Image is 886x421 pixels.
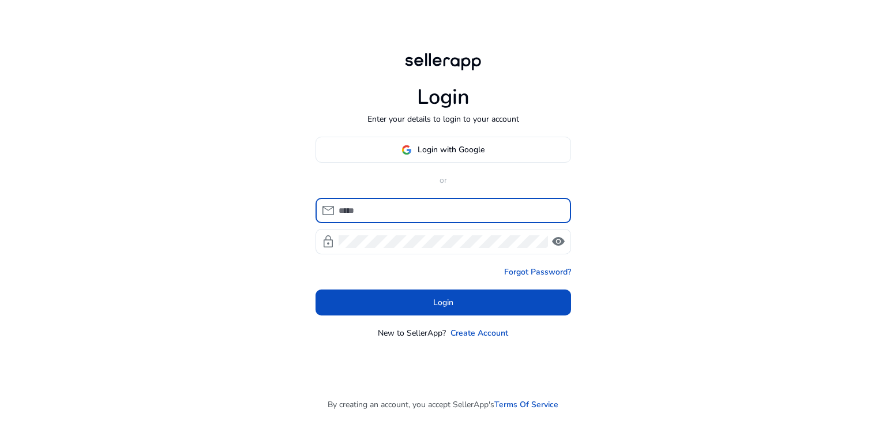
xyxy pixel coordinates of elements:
[321,204,335,217] span: mail
[401,145,412,155] img: google-logo.svg
[551,235,565,249] span: visibility
[316,174,571,186] p: or
[418,144,485,156] span: Login with Google
[450,327,508,339] a: Create Account
[321,235,335,249] span: lock
[494,399,558,411] a: Terms Of Service
[367,113,519,125] p: Enter your details to login to your account
[316,137,571,163] button: Login with Google
[316,290,571,315] button: Login
[417,85,470,110] h1: Login
[378,327,446,339] p: New to SellerApp?
[504,266,571,278] a: Forgot Password?
[433,296,453,309] span: Login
